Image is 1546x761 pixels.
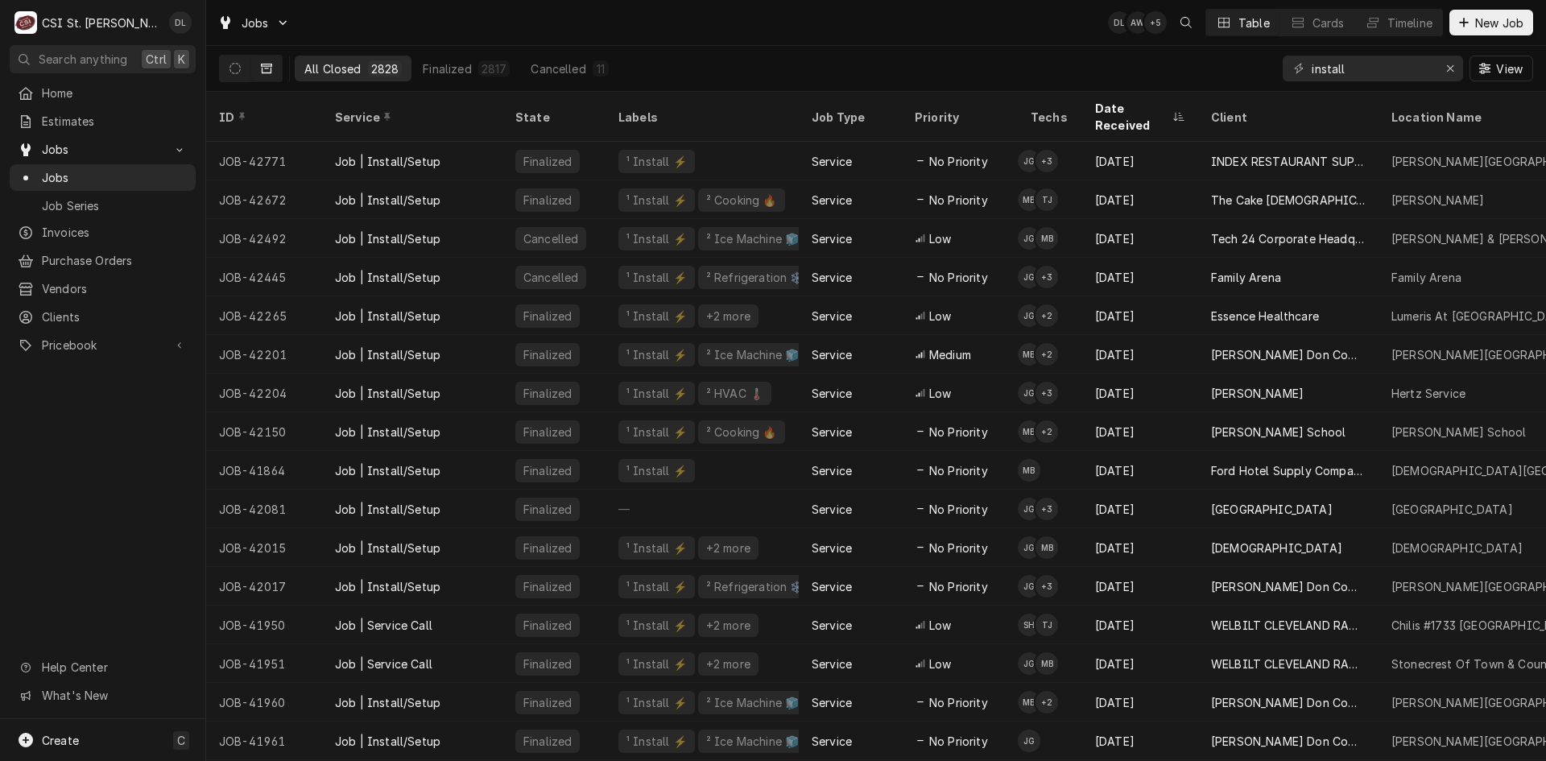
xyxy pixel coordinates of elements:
[1082,142,1198,180] div: [DATE]
[335,192,440,209] div: Job | Install/Setup
[335,346,440,363] div: Job | Install/Setup
[522,346,573,363] div: Finalized
[1018,459,1040,482] div: MB
[812,540,852,556] div: Service
[812,694,852,711] div: Service
[625,424,688,440] div: ¹ Install ⚡️
[242,14,269,31] span: Jobs
[42,337,163,354] span: Pricebook
[423,60,471,77] div: Finalized
[1391,385,1465,402] div: Hertz Service
[929,346,971,363] span: Medium
[1493,60,1526,77] span: View
[1391,501,1513,518] div: [GEOGRAPHIC_DATA]
[1018,614,1040,636] div: SH
[10,136,196,163] a: Go to Jobs
[1018,498,1040,520] div: JG
[522,308,573,325] div: Finalized
[42,14,160,31] div: CSI St. [PERSON_NAME]
[335,617,432,634] div: Job | Service Call
[206,142,322,180] div: JOB-42771
[625,308,688,325] div: ¹ Install ⚡️
[812,308,852,325] div: Service
[1211,385,1304,402] div: [PERSON_NAME]
[206,412,322,451] div: JOB-42150
[1018,459,1040,482] div: Mike Barnett's Avatar
[1082,258,1198,296] div: [DATE]
[625,269,688,286] div: ¹ Install ⚡️
[705,346,800,363] div: ² Ice Machine 🧊
[42,169,188,186] span: Jobs
[1018,188,1040,211] div: MB
[1018,227,1040,250] div: JG
[705,540,752,556] div: +2 more
[522,269,580,286] div: Cancelled
[705,733,800,750] div: ² Ice Machine 🧊
[522,694,573,711] div: Finalized
[1082,180,1198,219] div: [DATE]
[929,578,988,595] span: No Priority
[522,153,573,170] div: Finalized
[335,694,440,711] div: Job | Install/Setup
[515,109,593,126] div: State
[1035,150,1058,172] div: + 3
[812,656,852,672] div: Service
[178,51,185,68] span: K
[1018,304,1040,327] div: JG
[929,153,988,170] span: No Priority
[812,733,852,750] div: Service
[915,109,1002,126] div: Priority
[522,733,573,750] div: Finalized
[206,258,322,296] div: JOB-42445
[625,153,688,170] div: ¹ Install ⚡️
[1035,382,1058,404] div: + 3
[10,332,196,358] a: Go to Pricebook
[1211,424,1346,440] div: [PERSON_NAME] School
[177,732,185,749] span: C
[1018,150,1040,172] div: JG
[625,578,688,595] div: ¹ Install ⚡️
[1035,343,1058,366] div: + 2
[1312,56,1432,81] input: Keyword search
[1035,227,1058,250] div: MB
[929,385,951,402] span: Low
[335,109,486,126] div: Service
[1211,462,1366,479] div: Ford Hotel Supply Company
[929,462,988,479] span: No Priority
[705,269,806,286] div: ² Refrigeration ❄️
[1018,575,1040,598] div: JG
[10,164,196,191] a: Jobs
[812,578,852,595] div: Service
[705,230,800,247] div: ² Ice Machine 🧊
[335,578,440,595] div: Job | Install/Setup
[42,280,188,297] span: Vendors
[812,424,852,440] div: Service
[625,462,688,479] div: ¹ Install ⚡️
[1082,644,1198,683] div: [DATE]
[705,308,752,325] div: +2 more
[1211,346,1366,363] div: [PERSON_NAME] Don Company
[1391,269,1461,286] div: Family Arena
[929,656,951,672] span: Low
[335,153,440,170] div: Job | Install/Setup
[42,141,163,158] span: Jobs
[1018,382,1040,404] div: Jeff George's Avatar
[206,606,322,644] div: JOB-41950
[522,656,573,672] div: Finalized
[1211,109,1362,126] div: Client
[335,424,440,440] div: Job | Install/Setup
[10,219,196,246] a: Invoices
[371,60,399,77] div: 2828
[1035,188,1058,211] div: Trevor Johnson's Avatar
[42,734,79,747] span: Create
[522,540,573,556] div: Finalized
[1082,451,1198,490] div: [DATE]
[705,424,779,440] div: ² Cooking 🔥
[1018,730,1040,752] div: JG
[812,501,852,518] div: Service
[625,656,688,672] div: ¹ Install ⚡️
[206,528,322,567] div: JOB-42015
[522,617,573,634] div: Finalized
[1211,192,1366,209] div: The Cake [DEMOGRAPHIC_DATA] - [PERSON_NAME]
[1035,536,1058,559] div: MB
